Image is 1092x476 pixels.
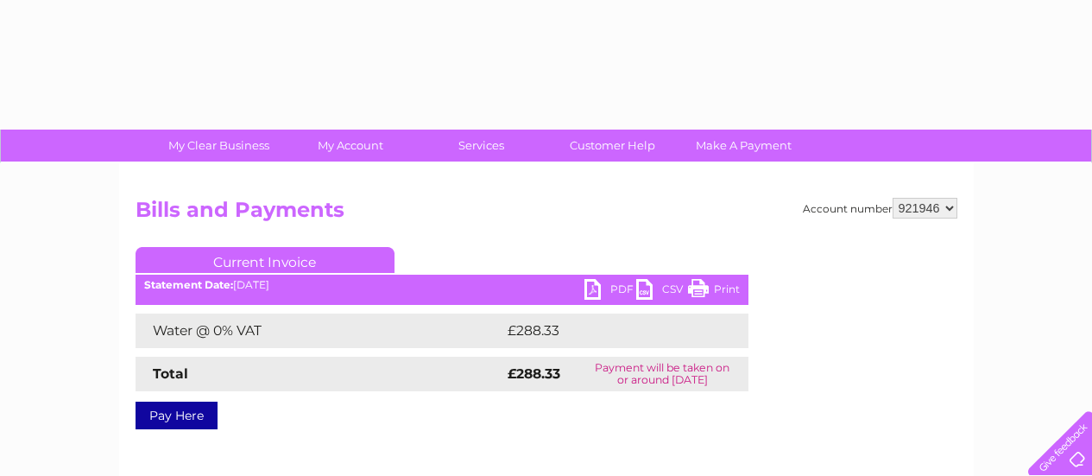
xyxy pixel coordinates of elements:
[153,365,188,382] strong: Total
[136,402,218,429] a: Pay Here
[503,314,718,348] td: £288.33
[144,278,233,291] b: Statement Date:
[136,247,395,273] a: Current Invoice
[148,130,290,162] a: My Clear Business
[584,279,636,304] a: PDF
[803,198,957,219] div: Account number
[688,279,740,304] a: Print
[672,130,815,162] a: Make A Payment
[577,357,748,391] td: Payment will be taken on or around [DATE]
[636,279,688,304] a: CSV
[136,314,503,348] td: Water @ 0% VAT
[508,365,560,382] strong: £288.33
[279,130,421,162] a: My Account
[541,130,684,162] a: Customer Help
[136,198,957,231] h2: Bills and Payments
[136,279,748,291] div: [DATE]
[410,130,552,162] a: Services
